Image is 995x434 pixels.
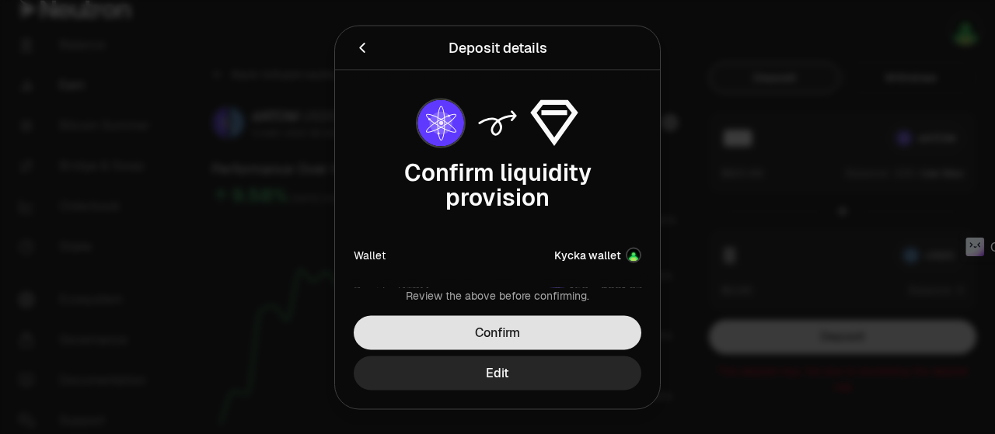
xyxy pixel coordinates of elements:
[449,36,547,58] div: Deposit details
[627,248,640,261] img: Account Image
[354,356,641,390] button: Edit
[354,282,429,297] div: Provide dATOM
[554,247,641,262] button: Kycka walletAccount Image
[354,315,641,349] button: Confirm
[554,247,621,262] div: Kycka wallet
[551,283,564,296] img: dATOM Logo
[354,160,641,210] div: Confirm liquidity provision
[354,247,386,262] div: Wallet
[354,287,641,303] div: Review the above before confirming.
[417,99,464,146] img: dATOM Logo
[354,36,371,58] button: Back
